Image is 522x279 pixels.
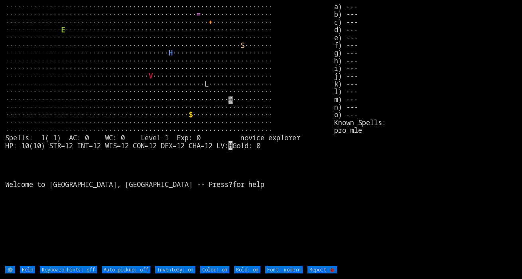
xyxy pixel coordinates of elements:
[197,10,201,19] font: =
[200,266,229,273] input: Color: on
[228,180,232,189] b: ?
[169,48,173,57] font: H
[234,266,260,273] input: Bold: on
[61,25,65,34] font: E
[209,18,213,27] font: +
[40,266,97,273] input: Keyboard hints: off
[5,3,334,265] larn: ··································································· ·····························...
[5,266,15,273] input: ⚙️
[102,266,150,273] input: Auto-pickup: off
[228,141,232,150] mark: H
[20,266,35,273] input: Help
[307,266,337,273] input: Report 🐞
[149,71,153,81] font: V
[155,266,195,273] input: Inventory: on
[189,110,193,119] font: $
[205,79,209,88] font: L
[240,41,244,50] font: S
[334,3,517,265] stats: a) --- b) --- c) --- d) --- e) --- f) --- g) --- h) --- i) --- j) --- k) --- l) --- m) --- n) ---...
[265,266,303,273] input: Font: modern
